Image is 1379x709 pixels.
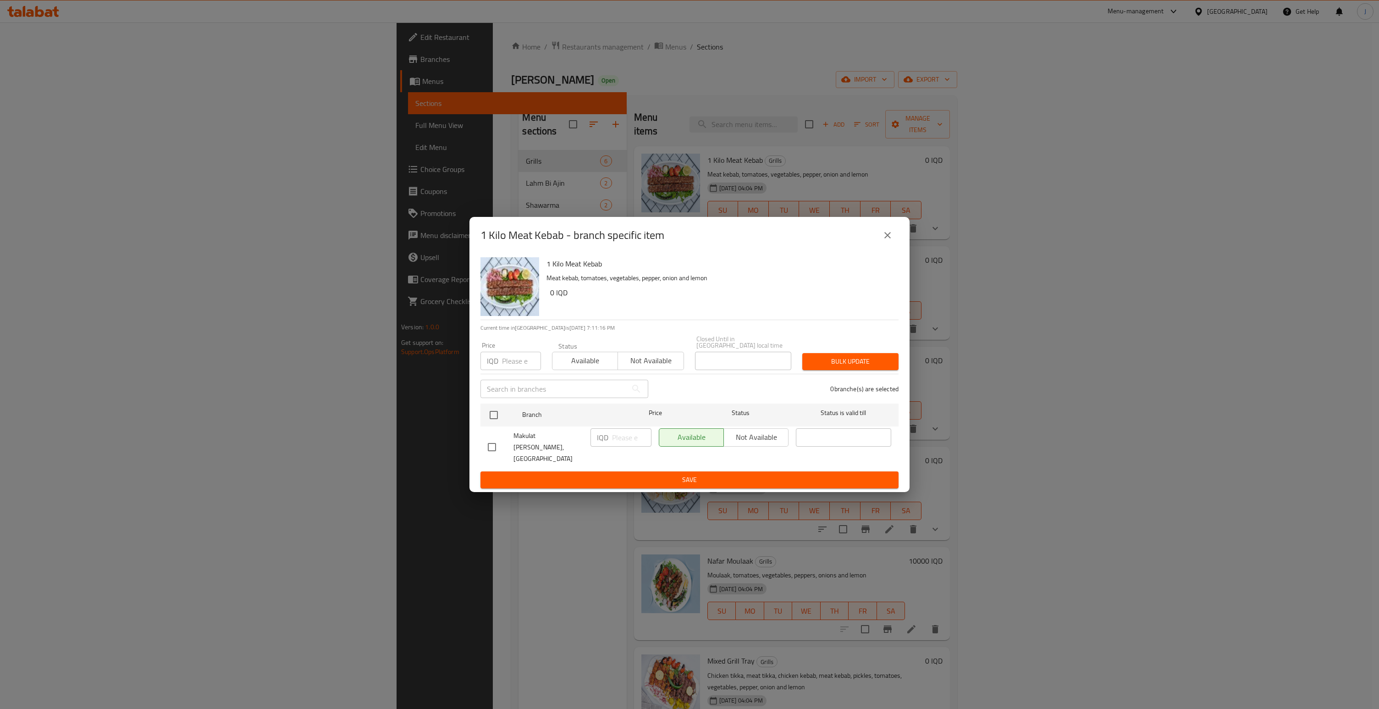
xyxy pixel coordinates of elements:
span: Status is valid till [796,407,891,419]
p: 0 branche(s) are selected [830,384,899,393]
button: Available [552,352,618,370]
p: IQD [597,432,608,443]
span: Save [488,474,891,486]
button: Save [480,471,899,488]
span: Not available [622,354,680,367]
button: Bulk update [802,353,899,370]
span: Makulat [PERSON_NAME], [GEOGRAPHIC_DATA] [513,430,583,465]
span: Branch [522,409,618,421]
img: 1 Kilo Meat Kebab [480,257,539,316]
p: IQD [487,355,498,366]
span: Available [556,354,614,367]
h6: 0 IQD [550,286,891,299]
p: Meat kebab, tomatoes, vegetables, pepper, onion and lemon [546,272,891,284]
input: Search in branches [480,380,627,398]
span: Bulk update [810,356,891,367]
span: Price [625,407,686,419]
h6: 1 Kilo Meat Kebab [546,257,891,270]
button: close [877,224,899,246]
button: Not available [618,352,684,370]
p: Current time in [GEOGRAPHIC_DATA] is [DATE] 7:11:16 PM [480,324,899,332]
span: Status [693,407,789,419]
h2: 1 Kilo Meat Kebab - branch specific item [480,228,664,243]
input: Please enter price [612,428,651,447]
input: Please enter price [502,352,541,370]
